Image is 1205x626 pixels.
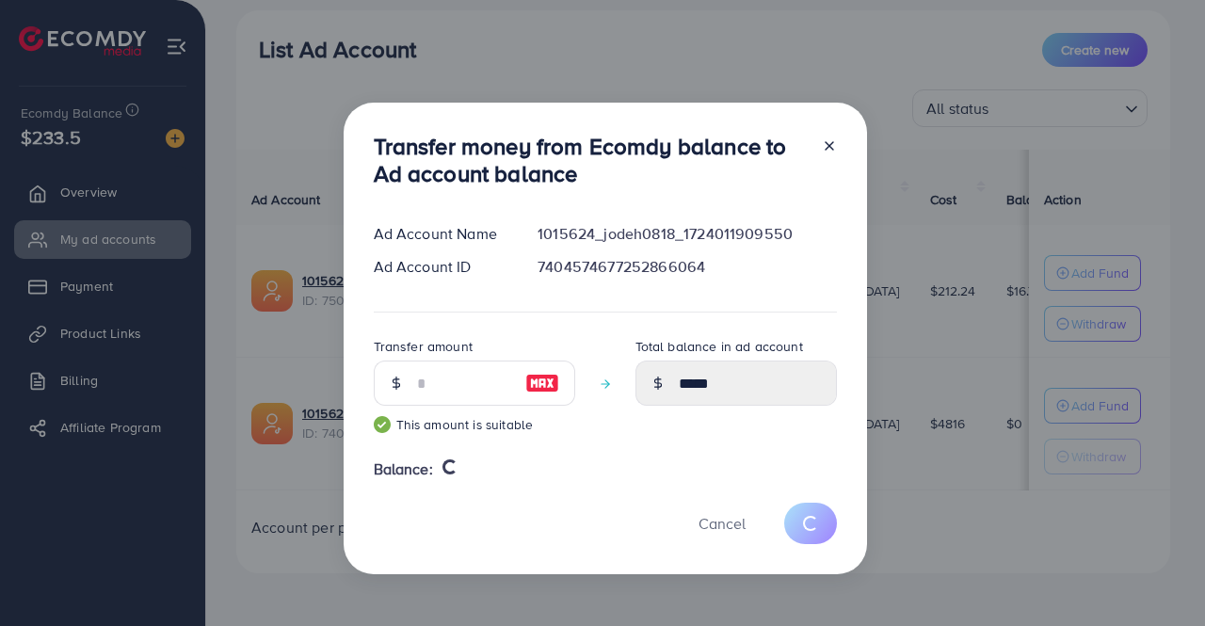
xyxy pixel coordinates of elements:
h3: Transfer money from Ecomdy balance to Ad account balance [374,133,807,187]
small: This amount is suitable [374,415,575,434]
label: Transfer amount [374,337,473,356]
span: Cancel [699,513,746,534]
div: 1015624_jodeh0818_1724011909550 [522,223,851,245]
div: 7404574677252866064 [522,256,851,278]
iframe: Chat [1125,541,1191,612]
label: Total balance in ad account [635,337,803,356]
button: Cancel [675,503,769,543]
img: image [525,372,559,394]
div: Ad Account ID [359,256,523,278]
div: Ad Account Name [359,223,523,245]
span: Balance: [374,458,433,480]
img: guide [374,416,391,433]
